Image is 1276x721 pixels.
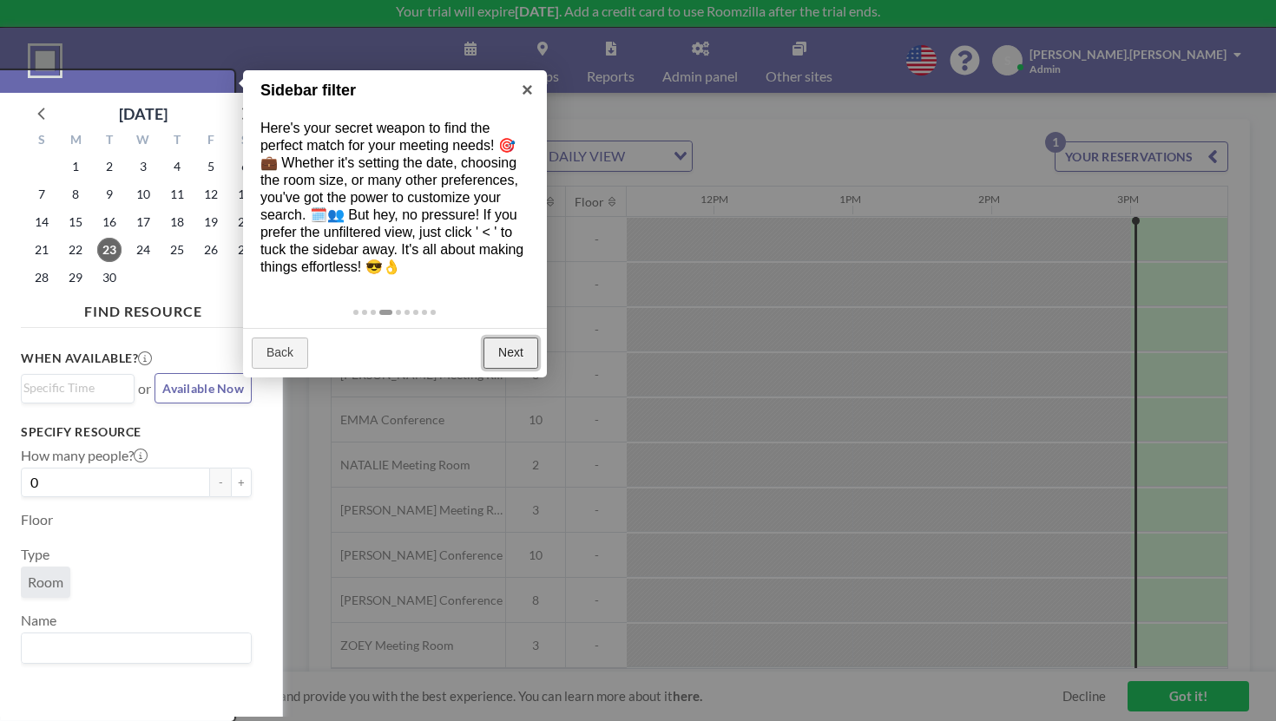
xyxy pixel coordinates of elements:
[252,338,308,369] a: Back
[508,70,547,109] a: ×
[483,338,538,369] a: Next
[231,468,252,497] button: +
[260,79,503,102] h1: Sidebar filter
[243,102,547,293] div: Here's your secret weapon to find the perfect match for your meeting needs! 🎯💼 Whether it's setti...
